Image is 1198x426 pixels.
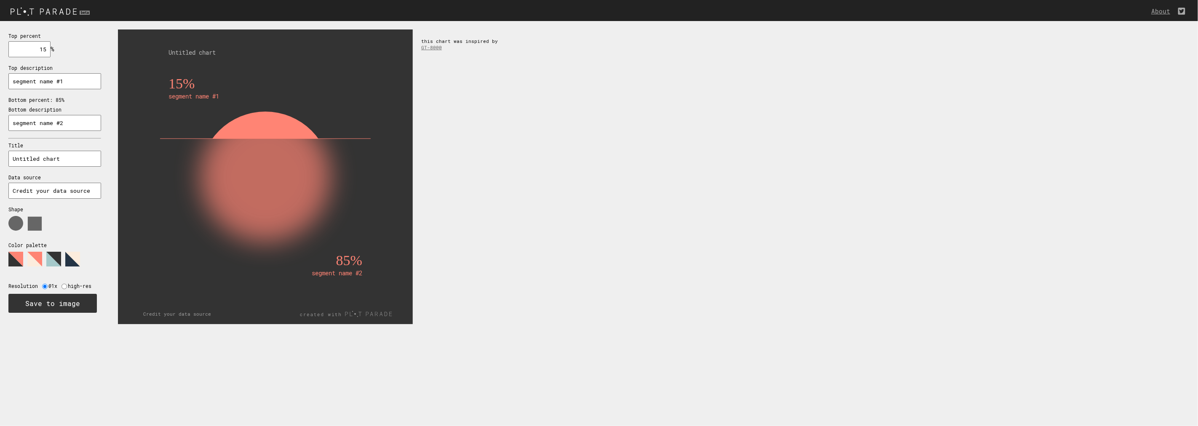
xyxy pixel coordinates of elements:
[8,142,101,149] p: Title
[8,283,42,289] label: Resolution
[312,269,362,277] text: segment name #2
[8,97,101,103] p: Bottom percent: 85%
[8,65,101,71] p: Top description
[1151,7,1174,15] a: About
[421,44,442,51] a: GT-8000
[8,33,101,39] p: Top percent
[336,253,362,268] text: 85%
[48,283,62,289] label: @1x
[68,283,96,289] label: high-res
[8,174,101,181] p: Data source
[8,106,101,113] p: Bottom description
[168,76,195,91] text: 15%
[168,92,219,100] text: segment name #1
[8,294,97,313] button: Save to image
[8,242,101,248] p: Color palette
[168,48,216,56] text: Untitled chart
[143,311,211,317] text: Credit your data source
[8,206,101,213] p: Shape
[413,29,514,59] div: this chart was inspired by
